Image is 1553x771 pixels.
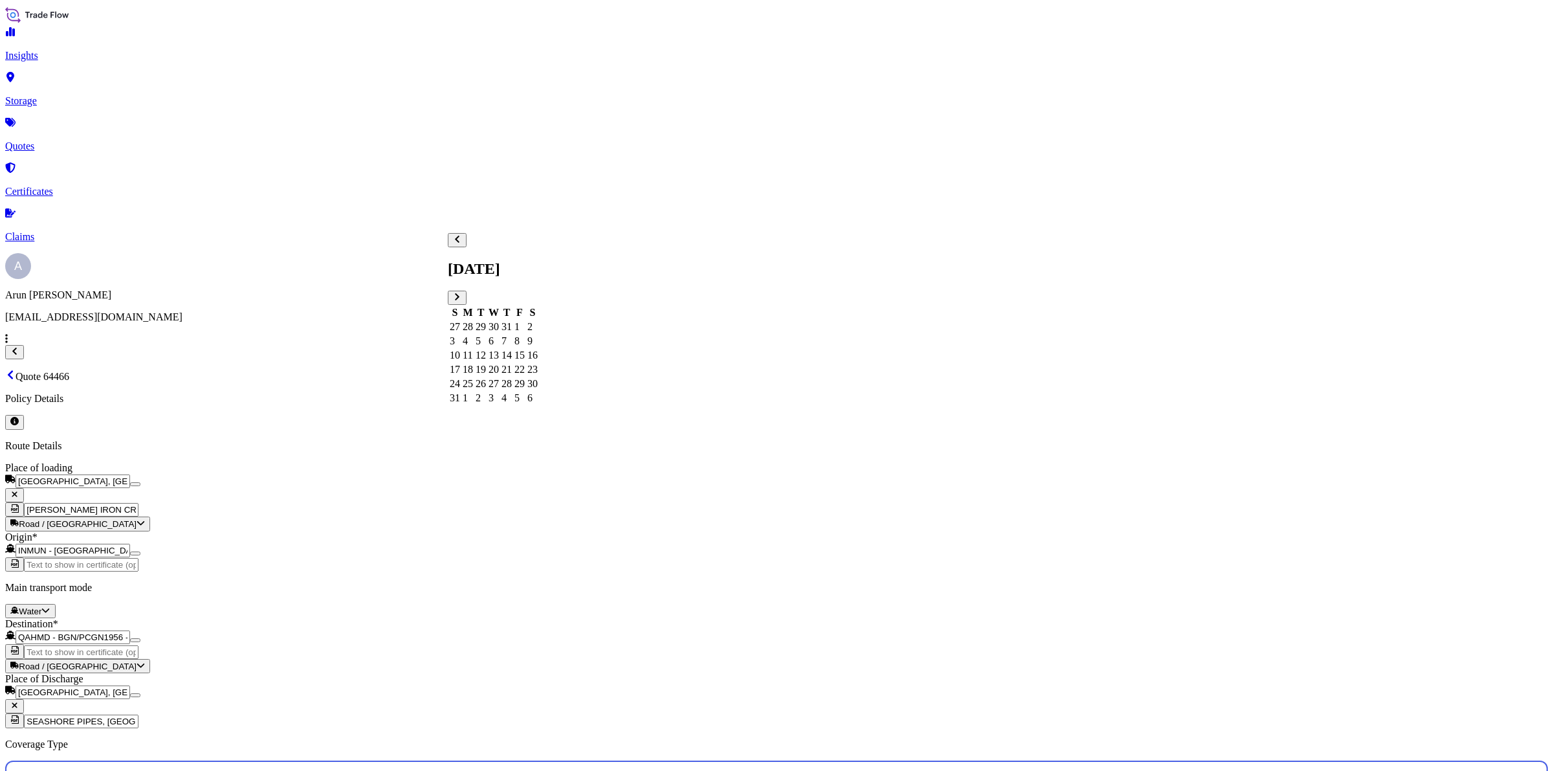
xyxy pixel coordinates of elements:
[476,392,486,404] div: Tuesday, September 2, 2025
[449,306,461,319] th: S
[501,350,512,361] div: Thursday, August 14, 2025
[501,364,512,375] div: Thursday, August 21, 2025
[448,260,540,278] h2: [DATE]
[463,350,473,361] div: Monday, August 11, 2025
[463,378,473,390] div: Monday, August 25, 2025
[450,321,460,333] div: Sunday, July 27, 2025
[489,392,499,404] div: Wednesday, September 3, 2025
[476,350,486,361] div: Tuesday, August 12, 2025
[448,233,540,406] section: Calendar
[489,321,499,333] div: Wednesday, July 30, 2025
[514,350,525,361] div: Friday, August 15, 2025
[514,335,525,347] div: Friday, August 8, 2025
[463,392,473,404] div: Monday, September 1, 2025
[489,378,499,390] div: Wednesday, August 27, 2025
[514,306,525,319] th: F
[475,306,487,319] th: T
[501,378,512,390] div: Thursday, August 28, 2025
[488,306,500,319] th: W
[448,233,467,247] button: Previous
[450,378,460,390] div: Today, Sunday, August 24, 2025 selected
[450,350,460,361] div: Sunday, August 10, 2025
[463,321,473,333] div: Monday, July 28, 2025
[514,378,525,390] div: Friday, August 29, 2025
[448,291,467,305] button: Next
[489,335,499,347] div: Wednesday, August 6, 2025
[514,392,525,404] div: Friday, September 5, 2025
[527,350,538,361] div: Saturday, August 16, 2025
[463,335,473,347] div: Monday, August 4, 2025
[489,364,499,375] div: Wednesday, August 20, 2025
[514,364,525,375] div: Friday, August 22, 2025
[501,321,512,333] div: Thursday, July 31, 2025
[462,306,474,319] th: M
[463,364,473,375] div: Monday, August 18, 2025
[527,392,538,404] div: Saturday, September 6, 2025
[450,392,460,404] div: Sunday, August 31, 2025
[450,335,460,347] div: Sunday, August 3, 2025
[450,364,460,375] div: Sunday, August 17, 2025
[527,378,538,390] div: Saturday, August 30, 2025
[476,378,486,390] div: Tuesday, August 26, 2025
[489,350,499,361] div: Wednesday, August 13, 2025
[448,305,540,406] table: August 2025
[527,321,538,333] div: Saturday, August 2, 2025
[501,306,512,319] th: T
[448,233,540,406] div: August 2025
[476,335,486,347] div: Tuesday, August 5, 2025
[527,364,538,375] div: Saturday, August 23, 2025
[476,321,486,333] div: Tuesday, July 29, 2025
[527,306,538,319] th: S
[514,321,525,333] div: Friday, August 1, 2025
[527,335,538,347] div: Saturday, August 9, 2025
[476,364,486,375] div: Tuesday, August 19, 2025
[501,392,512,404] div: Thursday, September 4, 2025
[501,335,512,347] div: Thursday, August 7, 2025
